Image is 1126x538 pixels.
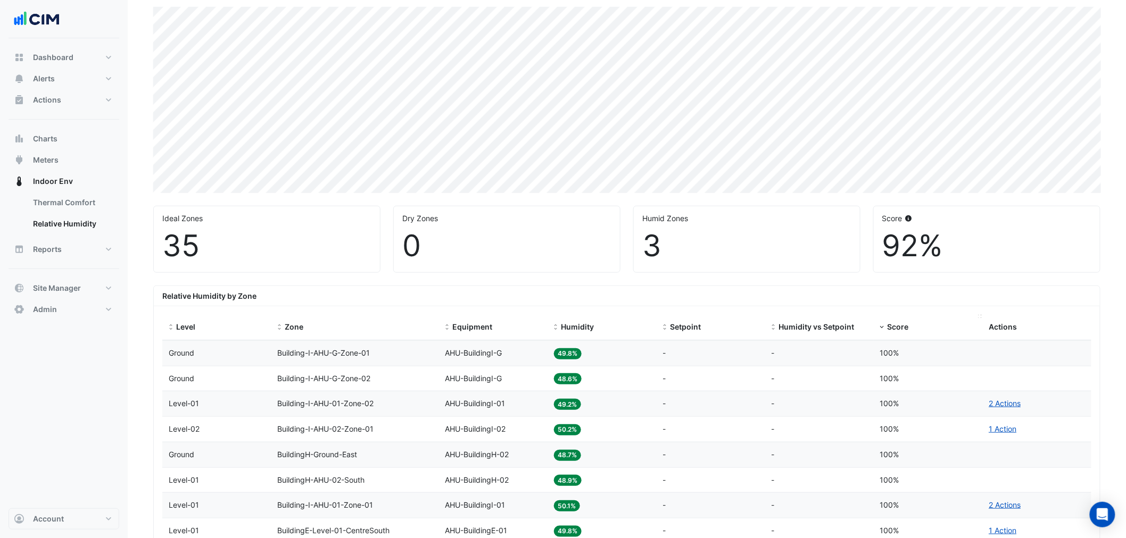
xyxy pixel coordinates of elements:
b: Relative Humidity by Zone [162,291,256,300]
img: Company Logo [13,9,61,30]
app-icon: Site Manager [14,283,24,293]
span: BuildingE-Level-01-CentreSouth [278,526,390,535]
span: Level-01 [169,500,199,509]
app-icon: Indoor Env [14,176,24,187]
span: 48.9% [554,475,582,486]
span: AHU-BuildingI-01 [445,399,505,408]
span: Admin [33,304,57,315]
span: 100% [880,374,899,383]
span: 48.7% [554,450,582,461]
span: Zone [285,322,304,331]
a: 1 Action [989,526,1017,535]
div: 92% [882,228,1091,264]
span: Setpoint [670,322,701,331]
span: 49.8% [554,348,582,359]
a: 2 Actions [989,500,1021,509]
span: Building-I-AHU-01-Zone-01 [278,500,374,509]
span: AHU-BuildingI-G [445,348,502,357]
div: Score [882,213,1091,224]
span: 49.8% [554,526,582,537]
span: - [772,424,775,433]
span: - [663,424,666,433]
span: BuildingH-AHU-02-South [278,475,365,484]
span: - [772,500,775,509]
span: Charts [33,133,57,144]
span: 100% [880,399,899,408]
span: Site Manager [33,283,81,293]
div: 0 [402,228,611,264]
span: Level-01 [169,526,199,535]
button: Admin [9,299,119,320]
div: Indoor Env [9,192,119,239]
button: Site Manager [9,278,119,299]
span: - [663,475,666,484]
span: 48.6% [554,373,582,384]
span: Ground [169,450,194,459]
span: Actions [989,322,1017,331]
span: - [663,348,666,357]
button: Charts [9,128,119,149]
span: Level-01 [169,475,199,484]
div: Ideal Zones [162,213,371,224]
span: Score [888,322,909,331]
a: 1 Action [989,424,1017,433]
button: Meters [9,149,119,171]
button: Account [9,508,119,529]
span: - [663,374,666,383]
span: Humidity [561,322,594,331]
span: 100% [880,526,899,535]
span: - [772,450,775,459]
span: 100% [880,475,899,484]
span: - [772,475,775,484]
span: Account [33,514,64,524]
span: Level-02 [169,424,200,433]
span: - [772,526,775,535]
span: AHU-BuildingI-G [445,374,502,383]
div: 35 [162,228,371,264]
span: Indoor Env [33,176,73,187]
div: Dry Zones [402,213,611,224]
span: 100% [880,424,899,433]
app-icon: Charts [14,133,24,144]
span: - [663,450,666,459]
span: - [772,399,775,408]
span: Meters [33,155,59,165]
span: AHU-BuildingI-01 [445,500,505,509]
button: Reports [9,239,119,260]
span: Reports [33,244,62,255]
app-icon: Meters [14,155,24,165]
app-icon: Actions [14,95,24,105]
span: Building-I-AHU-G-Zone-02 [278,374,371,383]
span: - [663,399,666,408]
span: 100% [880,348,899,357]
span: 49.2% [554,399,582,410]
span: Building-I-AHU-G-Zone-01 [278,348,370,357]
span: BuildingH-Ground-East [278,450,358,459]
button: Actions [9,89,119,111]
span: - [663,526,666,535]
span: AHU-BuildingI-02 [445,424,506,433]
span: 50.1% [554,500,581,511]
span: - [663,500,666,509]
span: AHU-BuildingE-01 [445,526,507,535]
a: Relative Humidity [24,213,119,234]
app-icon: Alerts [14,73,24,84]
app-icon: Reports [14,244,24,255]
span: AHU-BuildingH-02 [445,450,509,459]
span: Ground [169,348,194,357]
span: Building-I-AHU-01-Zone-02 [278,399,374,408]
span: 50.2% [554,424,582,435]
button: Dashboard [9,47,119,68]
span: - [772,348,775,357]
span: AHU-BuildingH-02 [445,475,509,484]
app-icon: Dashboard [14,52,24,63]
span: Level [176,322,195,331]
span: 100% [880,450,899,459]
span: Ground [169,374,194,383]
span: - [772,374,775,383]
span: Alerts [33,73,55,84]
a: Thermal Comfort [24,192,119,213]
span: Level-01 [169,399,199,408]
span: Actions [33,95,61,105]
div: Humid Zones [642,213,851,224]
